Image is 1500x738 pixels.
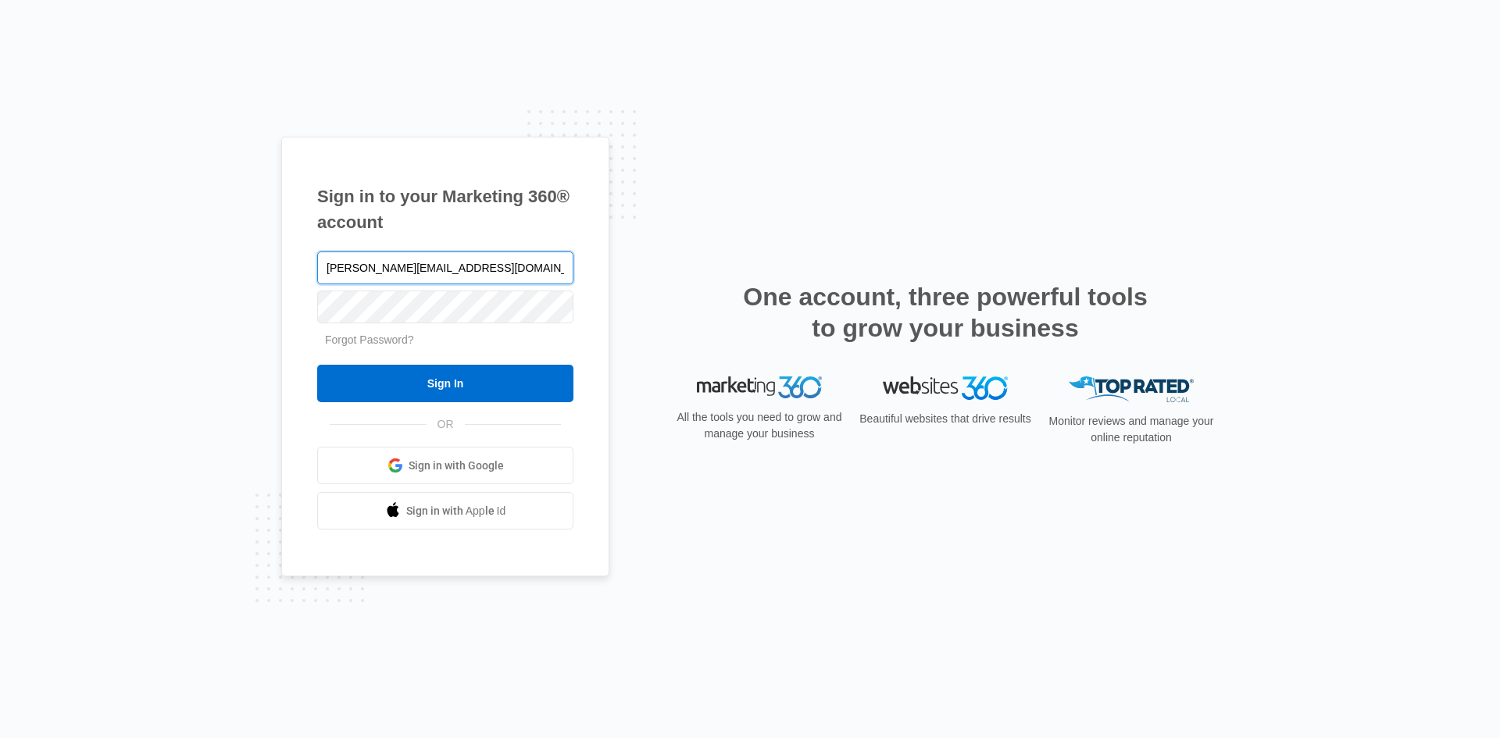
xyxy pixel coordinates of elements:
img: Marketing 360 [697,376,822,398]
h2: One account, three powerful tools to grow your business [738,281,1152,344]
span: Sign in with Google [409,458,504,474]
p: Monitor reviews and manage your online reputation [1044,413,1219,446]
h1: Sign in to your Marketing 360® account [317,184,573,235]
p: All the tools you need to grow and manage your business [672,409,847,442]
span: OR [427,416,465,433]
a: Forgot Password? [325,333,414,346]
input: Sign In [317,365,573,402]
img: Websites 360 [883,376,1008,399]
span: Sign in with Apple Id [406,503,506,519]
img: Top Rated Local [1069,376,1194,402]
input: Email [317,251,573,284]
a: Sign in with Apple Id [317,492,573,529]
p: Beautiful websites that drive results [858,411,1033,427]
a: Sign in with Google [317,447,573,484]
